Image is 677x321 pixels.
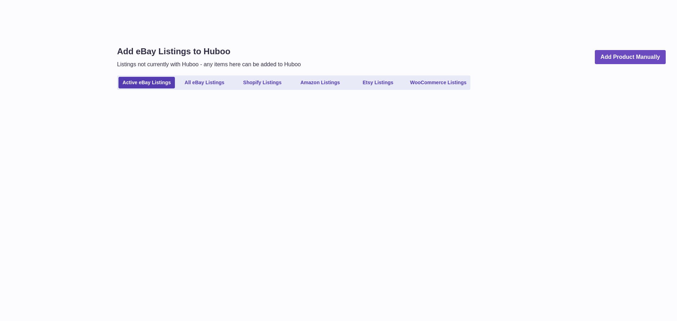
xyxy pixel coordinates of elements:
[117,61,301,68] p: Listings not currently with Huboo - any items here can be added to Huboo
[234,77,291,88] a: Shopify Listings
[292,77,348,88] a: Amazon Listings
[595,50,666,64] a: Add Product Manually
[118,77,175,88] a: Active eBay Listings
[117,46,301,57] h1: Add eBay Listings to Huboo
[350,77,406,88] a: Etsy Listings
[176,77,233,88] a: All eBay Listings
[408,77,469,88] a: WooCommerce Listings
